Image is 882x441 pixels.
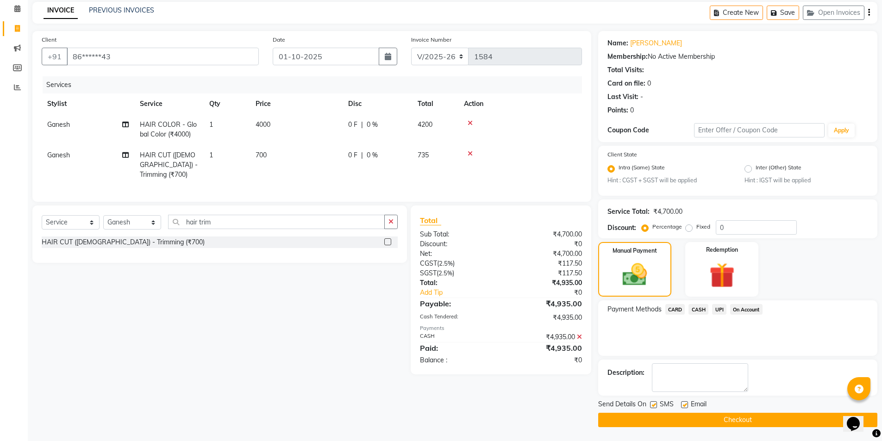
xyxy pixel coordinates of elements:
div: ₹0 [516,288,589,298]
a: PREVIOUS INVOICES [89,6,154,14]
input: Search by Name/Mobile/Email/Code [67,48,259,65]
span: 0 % [367,120,378,130]
div: Net: [413,249,501,259]
div: ₹4,700.00 [653,207,682,217]
span: 4000 [256,120,270,129]
div: 0 [630,106,634,115]
th: Disc [343,93,412,114]
div: Total: [413,278,501,288]
span: | [361,150,363,160]
small: Hint : CGST + SGST will be applied [607,176,731,185]
label: Client State [607,150,637,159]
div: Service Total: [607,207,650,217]
div: Payable: [413,298,501,309]
span: UPI [712,304,726,315]
th: Service [134,93,204,114]
button: Save [767,6,799,20]
span: | [361,120,363,130]
iframe: chat widget [843,404,873,432]
a: [PERSON_NAME] [630,38,682,48]
div: Discount: [413,239,501,249]
span: Total [420,216,441,225]
span: Email [691,399,707,411]
img: _gift.svg [701,260,743,291]
th: Stylist [42,93,134,114]
span: SGST [420,269,437,277]
button: Checkout [598,413,877,427]
input: Enter Offer / Coupon Code [694,123,825,137]
div: Paid: [413,342,501,354]
div: Card on file: [607,79,645,88]
span: CASH [688,304,708,315]
span: 735 [418,151,429,159]
div: Description: [607,368,644,378]
div: Coupon Code [607,125,694,135]
div: No Active Membership [607,52,868,62]
div: ₹117.50 [501,268,589,278]
div: ₹4,700.00 [501,230,589,239]
div: ₹4,700.00 [501,249,589,259]
div: ₹4,935.00 [501,313,589,323]
div: ₹0 [501,355,589,365]
span: On Account [730,304,763,315]
label: Client [42,36,56,44]
div: Services [43,76,589,93]
span: 700 [256,151,267,159]
span: SMS [660,399,674,411]
label: Date [273,36,285,44]
label: Inter (Other) State [756,163,801,174]
label: Manual Payment [613,247,657,255]
div: ₹4,935.00 [501,342,589,354]
div: 0 [647,79,651,88]
span: Payment Methods [607,304,662,314]
span: Ganesh [47,120,70,129]
div: Payments [420,324,582,332]
div: ₹4,935.00 [501,332,589,342]
th: Total [412,93,458,114]
th: Action [458,93,582,114]
span: 2.5% [438,269,452,277]
a: INVOICE [44,2,78,19]
a: Add Tip [413,288,515,298]
span: 1 [209,151,213,159]
div: HAIR CUT ([DEMOGRAPHIC_DATA]) - Trimming (₹700) [42,237,205,247]
div: - [640,92,643,102]
span: CGST [420,259,437,267]
div: Membership: [607,52,648,62]
div: Total Visits: [607,65,644,75]
div: Cash Tendered: [413,313,501,323]
span: HAIR COLOR - Global Color (₹4000) [140,120,197,138]
div: Balance : [413,355,501,365]
div: Name: [607,38,628,48]
span: 0 % [367,150,378,160]
span: 4200 [418,120,432,129]
button: +91 [42,48,68,65]
div: Last Visit: [607,92,638,102]
span: HAIR CUT ([DEMOGRAPHIC_DATA]) - Trimming (₹700) [140,151,198,179]
button: Apply [828,124,855,137]
div: Points: [607,106,628,115]
button: Create New [710,6,763,20]
label: Percentage [652,223,682,231]
div: ( ) [413,268,501,278]
span: 0 F [348,120,357,130]
label: Intra (Same) State [619,163,665,174]
span: Ganesh [47,151,70,159]
div: CASH [413,332,501,342]
span: Send Details On [598,399,646,411]
div: Discount: [607,223,636,233]
div: ₹4,935.00 [501,278,589,288]
div: ( ) [413,259,501,268]
label: Fixed [696,223,710,231]
th: Qty [204,93,250,114]
div: ₹117.50 [501,259,589,268]
span: 2.5% [439,260,453,267]
button: Open Invoices [803,6,864,20]
input: Search or Scan [168,215,385,229]
div: Sub Total: [413,230,501,239]
label: Invoice Number [411,36,451,44]
div: ₹0 [501,239,589,249]
div: ₹4,935.00 [501,298,589,309]
th: Price [250,93,343,114]
span: CARD [665,304,685,315]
